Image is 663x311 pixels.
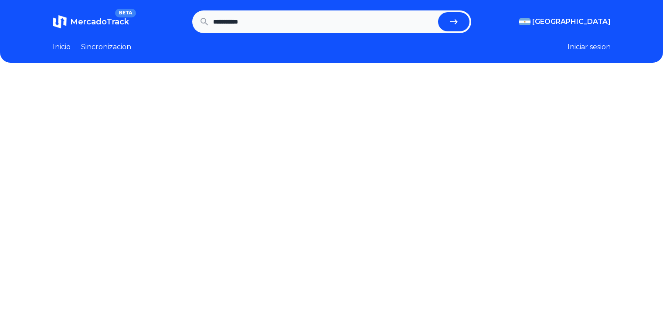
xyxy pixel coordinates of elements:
[519,17,611,27] button: [GEOGRAPHIC_DATA]
[53,42,71,52] a: Inicio
[53,15,129,29] a: MercadoTrackBETA
[568,42,611,52] button: Iniciar sesion
[70,17,129,27] span: MercadoTrack
[53,15,67,29] img: MercadoTrack
[81,42,131,52] a: Sincronizacion
[519,18,530,25] img: Argentina
[532,17,611,27] span: [GEOGRAPHIC_DATA]
[115,9,136,17] span: BETA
